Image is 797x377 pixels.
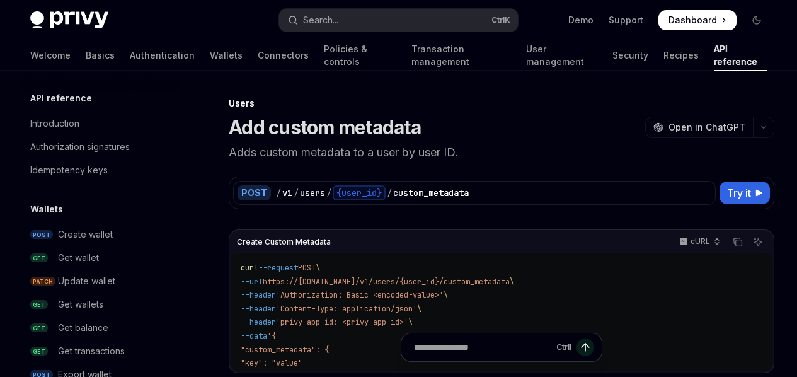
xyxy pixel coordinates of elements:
[612,40,648,71] a: Security
[58,297,103,312] div: Get wallets
[672,231,726,253] button: cURL
[263,277,510,287] span: https://[DOMAIN_NAME]/v1/users/{user_id}/custom_metadata
[393,187,469,199] div: custom_metadata
[387,187,392,199] div: /
[30,202,63,217] h5: Wallets
[237,237,331,247] span: Create Custom Metadata
[20,340,181,362] a: GETGet transactions
[20,136,181,158] a: Authorization signatures
[417,304,421,314] span: \
[30,116,79,131] div: Introduction
[727,185,751,200] span: Try it
[229,144,774,161] p: Adds custom metadata to a user by user ID.
[568,14,593,26] a: Demo
[20,223,181,246] a: POSTCreate wallet
[58,320,108,335] div: Get balance
[720,182,770,204] button: Try it
[20,293,181,316] a: GETGet wallets
[30,11,108,29] img: dark logo
[326,187,331,199] div: /
[276,187,281,199] div: /
[276,304,417,314] span: 'Content-Type: application/json'
[258,40,309,71] a: Connectors
[408,317,413,327] span: \
[526,40,597,71] a: User management
[510,277,514,287] span: \
[276,317,408,327] span: 'privy-app-id: <privy-app-id>'
[30,91,92,106] h5: API reference
[303,13,338,28] div: Search...
[668,121,745,134] span: Open in ChatGPT
[30,323,48,333] span: GET
[279,9,518,32] button: Open search
[691,236,710,246] p: cURL
[668,14,717,26] span: Dashboard
[20,112,181,135] a: Introduction
[282,187,292,199] div: v1
[229,116,421,139] h1: Add custom metadata
[238,185,271,200] div: POST
[241,277,263,287] span: --url
[58,344,125,359] div: Get transactions
[576,339,594,356] button: Send message
[645,117,753,138] button: Open in ChatGPT
[58,250,99,265] div: Get wallet
[210,40,243,71] a: Wallets
[444,290,448,300] span: \
[20,159,181,182] a: Idempotency keys
[20,270,181,293] a: PATCHUpdate wallet
[276,290,444,300] span: 'Authorization: Basic <encoded-value>'
[30,163,108,178] div: Idempotency keys
[298,263,316,273] span: POST
[30,300,48,310] span: GET
[411,40,512,71] a: Transaction management
[30,253,48,263] span: GET
[316,263,320,273] span: \
[30,277,55,286] span: PATCH
[258,263,298,273] span: --request
[58,227,113,242] div: Create wallet
[609,14,643,26] a: Support
[86,40,115,71] a: Basics
[130,40,195,71] a: Authentication
[241,263,258,273] span: curl
[229,97,774,110] div: Users
[658,10,737,30] a: Dashboard
[730,234,746,250] button: Copy the contents from the code block
[747,10,767,30] button: Toggle dark mode
[30,139,130,154] div: Authorization signatures
[294,187,299,199] div: /
[241,304,276,314] span: --header
[324,40,396,71] a: Policies & controls
[414,333,551,361] input: Ask a question...
[714,40,767,71] a: API reference
[241,317,276,327] span: --header
[300,187,325,199] div: users
[663,40,699,71] a: Recipes
[58,274,115,289] div: Update wallet
[750,234,766,250] button: Ask AI
[20,316,181,339] a: GETGet balance
[20,246,181,269] a: GETGet wallet
[333,185,386,200] div: {user_id}
[241,290,276,300] span: --header
[30,230,53,240] span: POST
[491,15,510,25] span: Ctrl K
[30,347,48,356] span: GET
[30,40,71,71] a: Welcome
